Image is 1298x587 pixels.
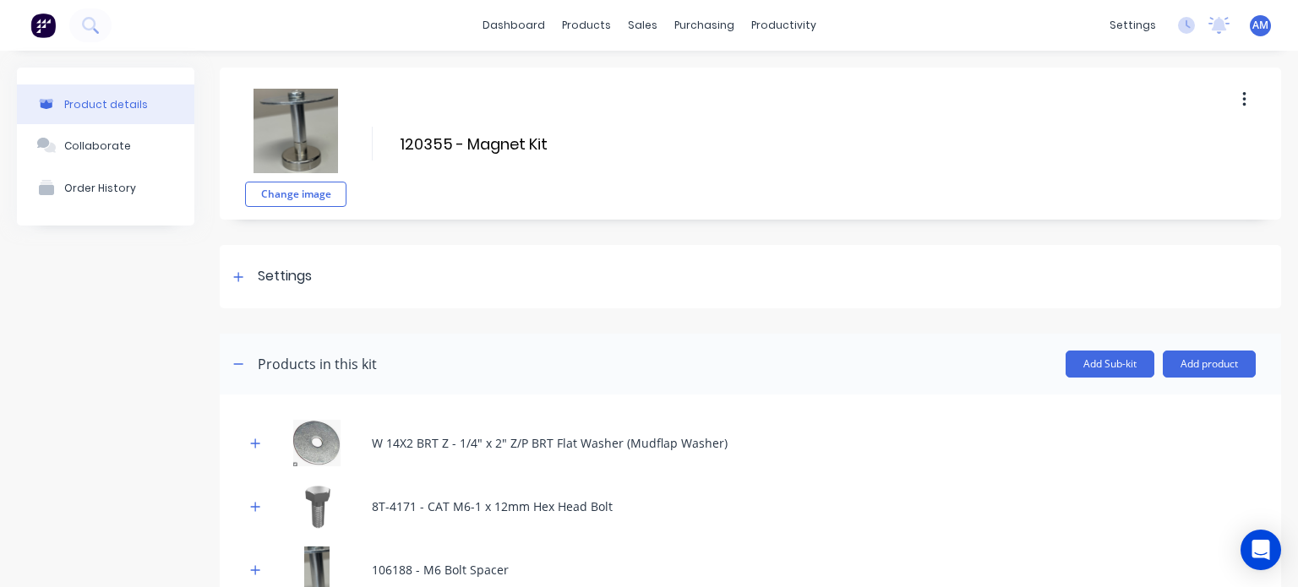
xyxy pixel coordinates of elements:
[64,182,136,194] div: Order History
[275,483,359,530] img: 8T-4171 - CAT M6-1 x 12mm Hex Head Bolt
[245,80,346,207] div: fileChange image
[17,84,194,124] button: Product details
[275,420,359,466] img: W 14X2 BRT Z - 1/4" x 2" Z/P BRT Flat Washer (Mudflap Washer)
[372,434,728,452] div: W 14X2 BRT Z - 1/4" x 2" Z/P BRT Flat Washer (Mudflap Washer)
[258,266,312,287] div: Settings
[258,354,377,374] div: Products in this kit
[372,497,613,515] div: 8T-4171 - CAT M6-1 x 12mm Hex Head Bolt
[1241,530,1281,570] div: Open Intercom Messenger
[743,13,825,38] div: productivity
[372,561,509,579] div: 106188 - M6 Bolt Spacer
[398,132,697,156] input: Enter kit name
[1101,13,1164,38] div: settings
[30,13,56,38] img: Factory
[554,13,619,38] div: products
[1163,351,1256,378] button: Add product
[64,139,131,152] div: Collaborate
[1066,351,1154,378] button: Add Sub-kit
[254,89,338,173] img: file
[619,13,666,38] div: sales
[17,166,194,209] button: Order History
[666,13,743,38] div: purchasing
[474,13,554,38] a: dashboard
[64,98,148,111] div: Product details
[245,182,346,207] button: Change image
[1252,18,1268,33] span: AM
[17,124,194,166] button: Collaborate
